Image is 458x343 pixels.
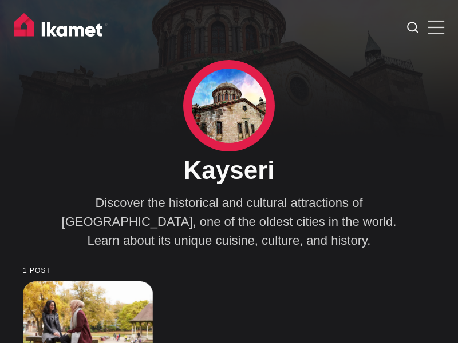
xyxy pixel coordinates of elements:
[23,267,435,274] small: 1 post
[57,193,401,250] p: Discover the historical and cultural attractions of [GEOGRAPHIC_DATA], one of the oldest cities i...
[14,13,108,42] img: Ikamet home
[192,69,266,143] img: Kayseri
[57,155,401,186] h1: Kayseri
